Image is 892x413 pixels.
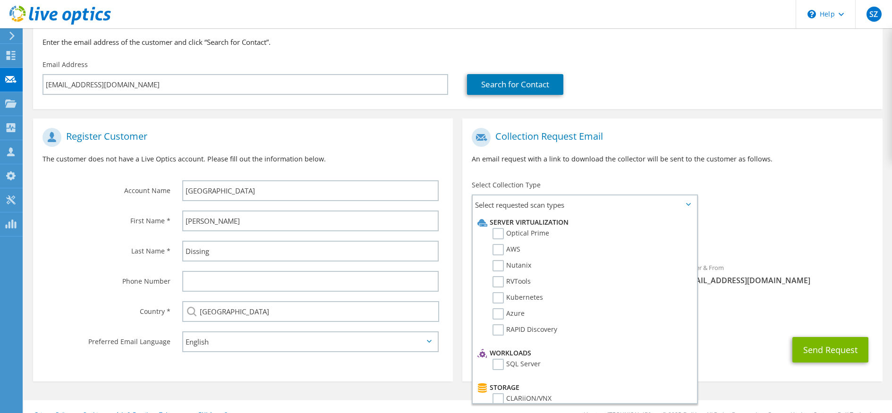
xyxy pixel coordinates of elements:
[42,211,170,226] label: First Name *
[475,347,692,359] li: Workloads
[807,10,816,18] svg: \n
[475,217,692,228] li: Server Virtualization
[467,74,563,95] a: Search for Contact
[493,324,557,336] label: RAPID Discovery
[42,241,170,256] label: Last Name *
[42,128,439,147] h1: Register Customer
[867,7,882,22] span: SZ
[472,154,873,164] p: An email request with a link to download the collector will be sent to the customer as follows.
[672,258,883,290] div: Sender & From
[493,260,531,271] label: Nutanix
[493,276,531,287] label: RVTools
[473,195,697,214] span: Select requested scan types
[493,292,543,303] label: Kubernetes
[42,180,170,195] label: Account Name
[42,37,873,47] h3: Enter the email address of the customer and click “Search for Contact”.
[462,218,882,253] div: Requested Collections
[472,180,541,190] label: Select Collection Type
[493,393,552,405] label: CLARiiON/VNX
[475,382,692,393] li: Storage
[472,128,868,147] h1: Collection Request Email
[42,154,443,164] p: The customer does not have a Live Optics account. Please fill out the information below.
[42,301,170,316] label: Country *
[42,331,170,346] label: Preferred Email Language
[682,275,873,286] span: [EMAIL_ADDRESS][DOMAIN_NAME]
[42,60,88,69] label: Email Address
[792,337,868,362] button: Send Request
[493,308,525,320] label: Azure
[493,359,541,370] label: SQL Server
[493,244,520,255] label: AWS
[42,271,170,286] label: Phone Number
[462,295,882,328] div: CC & Reply To
[493,228,549,239] label: Optical Prime
[462,258,672,290] div: To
